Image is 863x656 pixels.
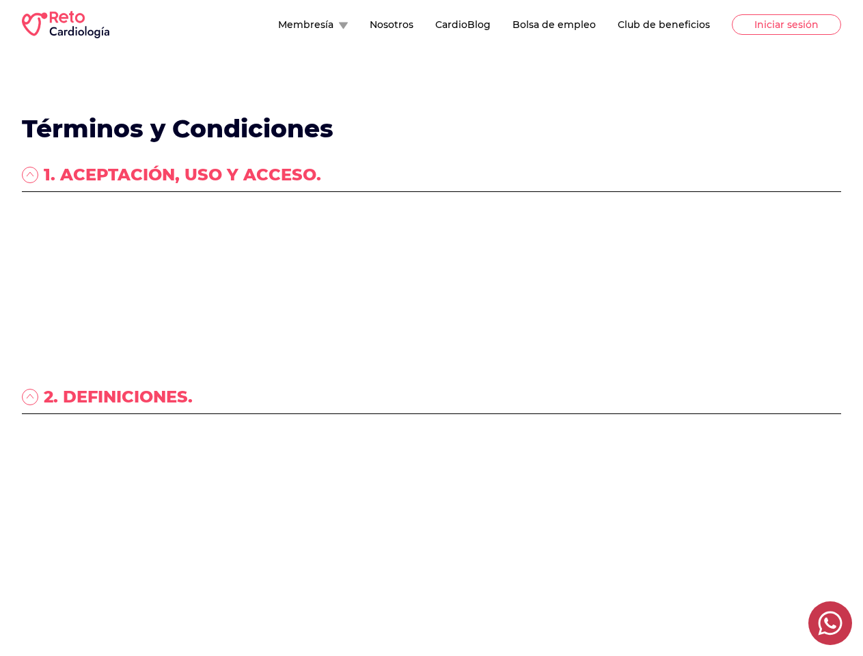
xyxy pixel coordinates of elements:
[370,18,413,31] button: Nosotros
[44,164,321,186] p: 1. ACEPTACIÓN, USO Y ACCESO.
[732,14,841,35] button: Iniciar sesión
[512,18,596,31] button: Bolsa de empleo
[44,386,193,408] p: 2. DEFINICIONES.
[22,11,109,38] img: RETO Cardio Logo
[22,115,841,142] h1: Términos y Condiciones
[618,18,710,31] button: Club de beneficios
[278,18,348,31] button: Membresía
[435,18,491,31] button: CardioBlog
